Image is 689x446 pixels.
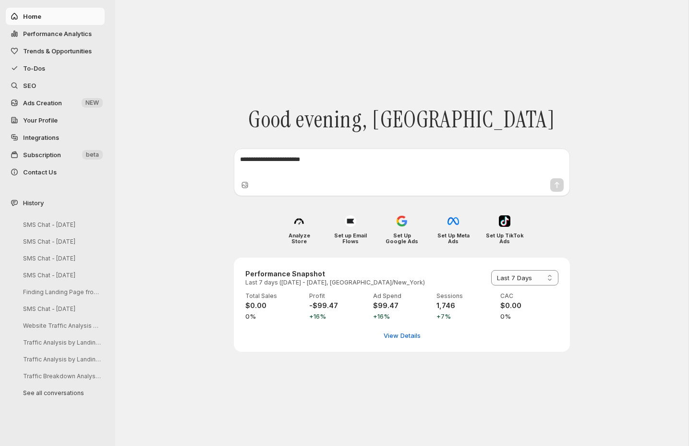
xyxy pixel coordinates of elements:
[486,233,524,244] h4: Set Up TikTok Ads
[6,146,105,163] button: Subscription
[15,335,107,350] button: Traffic Analysis by Landing Page
[500,292,558,300] p: CAC
[500,301,558,310] h4: $0.00
[15,251,107,266] button: SMS Chat - [DATE]
[6,60,105,77] button: To-Dos
[240,180,250,190] button: Upload image
[15,301,107,316] button: SMS Chat - [DATE]
[6,129,105,146] a: Integrations
[23,64,45,72] span: To-Dos
[499,215,510,227] img: Set Up TikTok Ads icon
[245,311,303,321] span: 0%
[6,25,105,42] button: Performance Analytics
[6,163,105,181] button: Contact Us
[6,94,105,111] button: Ads Creation
[23,12,41,20] span: Home
[245,269,425,279] h3: Performance Snapshot
[309,311,367,321] span: +16%
[23,198,44,208] span: History
[23,47,92,55] span: Trends & Opportunities
[15,318,107,333] button: Website Traffic Analysis by Landing Page
[15,285,107,299] button: Finding Landing Page from Hootsuite Blog
[6,42,105,60] button: Trends & Opportunities
[23,30,92,37] span: Performance Analytics
[15,385,107,400] button: See all conversations
[309,301,367,310] h4: -$99.47
[436,311,495,321] span: +7%
[396,215,408,227] img: Set Up Google Ads icon
[6,8,105,25] button: Home
[23,168,57,176] span: Contact Us
[345,215,356,227] img: Set up Email Flows icon
[23,82,36,89] span: SEO
[500,311,558,321] span: 0%
[436,301,495,310] h4: 1,746
[15,217,107,232] button: SMS Chat - [DATE]
[15,268,107,283] button: SMS Chat - [DATE]
[280,233,318,244] h4: Analyze Store
[15,369,107,384] button: Traffic Breakdown Analysis for 3 Days
[245,279,425,286] p: Last 7 days ([DATE] - [DATE], [GEOGRAPHIC_DATA]/New_York)
[23,116,58,124] span: Your Profile
[245,301,303,310] h4: $0.00
[373,301,431,310] h4: $99.47
[86,151,99,159] span: beta
[332,233,370,244] h4: Set up Email Flows
[373,311,431,321] span: +16%
[373,292,431,300] p: Ad Spend
[293,215,305,227] img: Analyze Store icon
[447,215,459,227] img: Set Up Meta Ads icon
[383,233,421,244] h4: Set Up Google Ads
[15,234,107,249] button: SMS Chat - [DATE]
[15,352,107,367] button: Traffic Analysis by Landing Page
[85,99,99,107] span: NEW
[436,292,495,300] p: Sessions
[384,331,421,340] span: View Details
[435,233,472,244] h4: Set Up Meta Ads
[23,151,61,159] span: Subscription
[23,134,59,141] span: Integrations
[23,99,62,107] span: Ads Creation
[6,77,105,94] a: SEO
[6,111,105,129] a: Your Profile
[309,292,367,300] p: Profit
[378,328,426,343] button: View detailed performance
[248,106,555,134] span: Good evening, [GEOGRAPHIC_DATA]
[245,292,303,300] p: Total Sales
